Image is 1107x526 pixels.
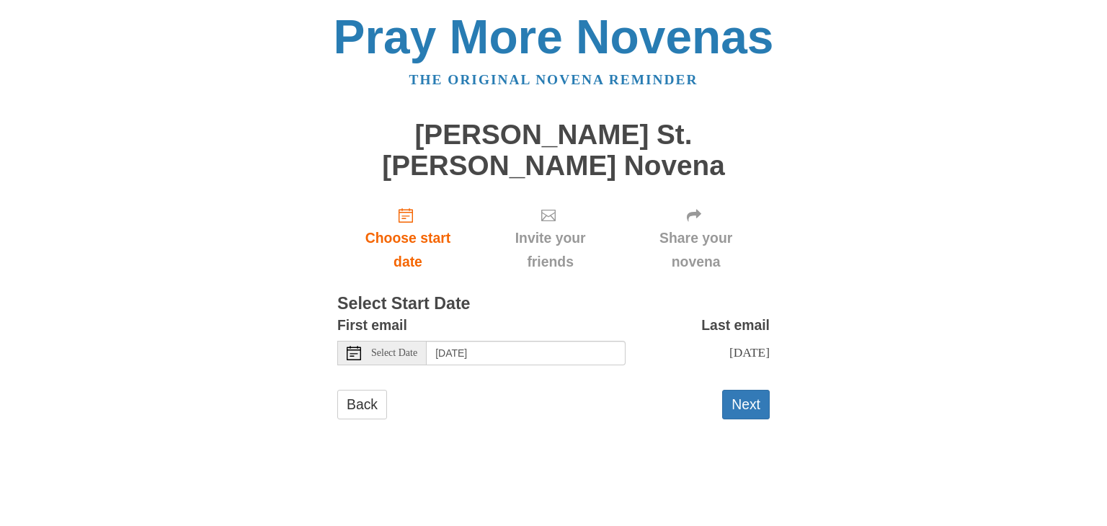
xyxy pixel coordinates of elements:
[729,345,770,360] span: [DATE]
[337,295,770,313] h3: Select Start Date
[337,313,407,337] label: First email
[337,120,770,181] h1: [PERSON_NAME] St. [PERSON_NAME] Novena
[409,72,698,87] a: The original novena reminder
[337,195,479,281] a: Choose start date
[352,226,464,274] span: Choose start date
[337,390,387,419] a: Back
[371,348,417,358] span: Select Date
[334,10,774,63] a: Pray More Novenas
[722,390,770,419] button: Next
[636,226,755,274] span: Share your novena
[622,195,770,281] div: Click "Next" to confirm your start date first.
[701,313,770,337] label: Last email
[479,195,622,281] div: Click "Next" to confirm your start date first.
[493,226,608,274] span: Invite your friends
